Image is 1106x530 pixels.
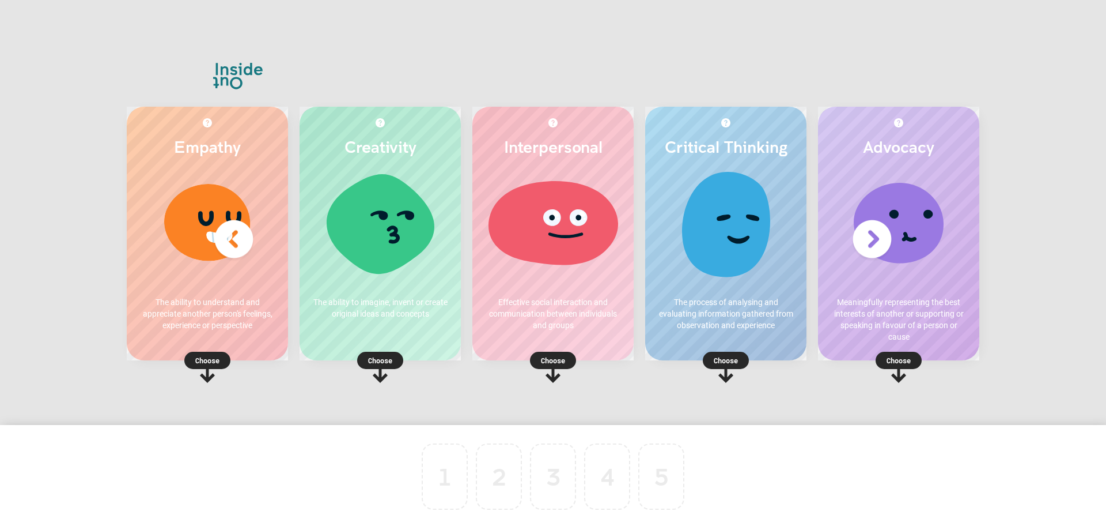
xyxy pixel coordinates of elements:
h2: Interpersonal [484,137,622,156]
p: Choose [300,355,461,366]
p: Choose [127,355,288,366]
p: Choose [472,355,634,366]
img: More about Critical Thinking [721,118,730,127]
p: Effective social interaction and communication between individuals and groups [484,296,622,331]
h2: Critical Thinking [657,137,795,156]
h2: Empathy [138,137,276,156]
p: The process of analysing and evaluating information gathered from observation and experience [657,296,795,331]
img: More about Interpersonal [548,118,558,127]
h2: Advocacy [829,137,968,156]
img: Next [849,216,895,262]
img: Previous [211,216,257,262]
h2: Creativity [311,137,449,156]
img: More about Empathy [203,118,212,127]
img: More about Advocacy [894,118,903,127]
p: Meaningfully representing the best interests of another or supporting or speaking in favour of a ... [829,296,968,343]
p: The ability to understand and appreciate another person's feelings, experience or perspective [138,296,276,331]
p: Choose [818,355,979,366]
img: More about Creativity [376,118,385,127]
p: The ability to imagine, invent or create original ideas and concepts [311,296,449,319]
p: Choose [645,355,806,366]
